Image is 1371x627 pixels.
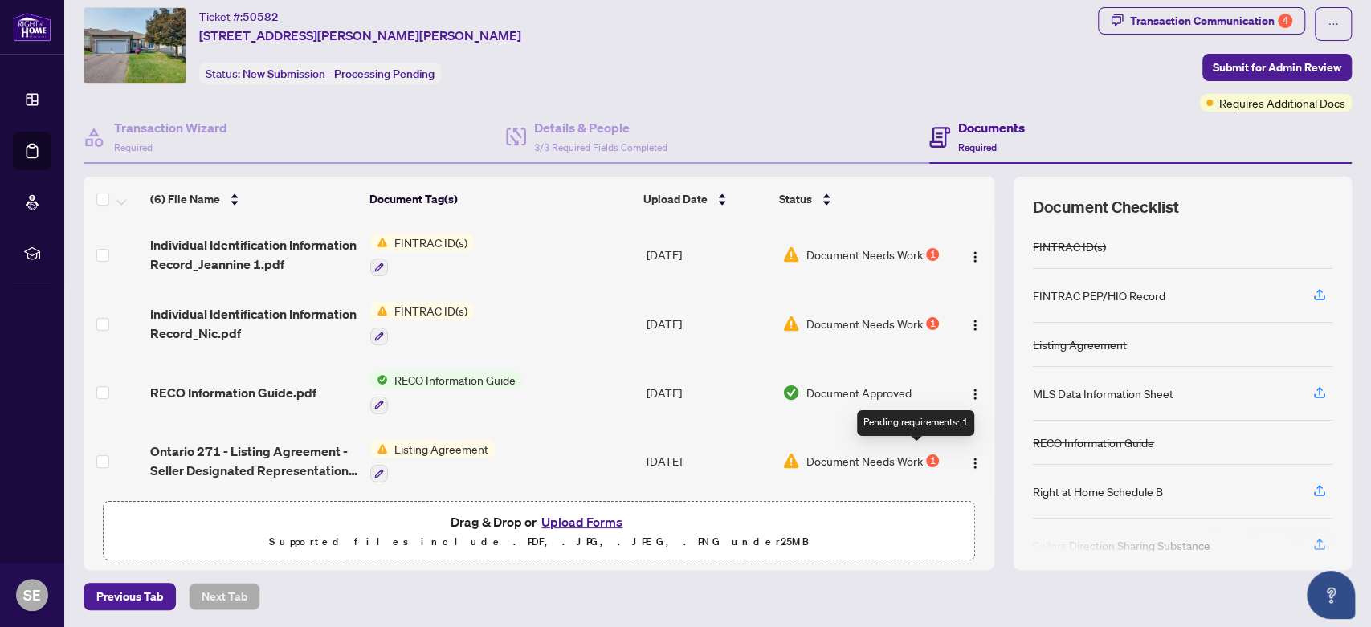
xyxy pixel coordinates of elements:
button: Status IconListing Agreement [370,440,495,483]
div: Transaction Communication [1130,8,1292,34]
button: Open asap [1307,571,1355,619]
img: IMG-X12362817_1.jpg [84,8,186,83]
span: Previous Tab [96,584,163,609]
span: Drag & Drop orUpload FormsSupported files include .PDF, .JPG, .JPEG, .PNG under25MB [104,502,974,561]
h4: Documents [958,118,1025,137]
div: Ticket #: [199,7,279,26]
span: ellipsis [1328,18,1339,30]
img: Status Icon [370,440,388,458]
img: Document Status [782,384,800,401]
div: RECO Information Guide [1033,434,1154,451]
div: 1 [926,248,939,261]
span: RECO Information Guide.pdf [150,383,316,402]
td: [DATE] [639,427,776,496]
span: Requires Additional Docs [1219,94,1345,112]
button: Submit for Admin Review [1202,54,1352,81]
span: 50582 [243,10,279,24]
th: Upload Date [637,177,773,222]
button: Status IconFINTRAC ID(s) [370,302,474,345]
span: Document Checklist [1033,196,1179,218]
td: [DATE] [639,358,776,427]
img: Document Status [782,246,800,263]
button: Previous Tab [84,583,176,610]
span: RECO Information Guide [388,371,522,389]
div: Listing Agreement [1033,336,1127,353]
button: Next Tab [189,583,260,610]
img: Status Icon [370,371,388,389]
span: Individual Identification Information Record_Jeannine 1.pdf [150,235,358,274]
img: Logo [969,388,981,401]
th: Status [773,177,942,222]
span: Required [958,141,997,153]
td: [DATE] [639,221,776,290]
span: FINTRAC ID(s) [388,234,474,251]
span: Document Needs Work [806,246,923,263]
span: Individual Identification Information Record_Nic.pdf [150,304,358,343]
img: Document Status [782,452,800,470]
span: New Submission - Processing Pending [243,67,435,81]
span: SE [23,584,41,606]
span: Upload Date [643,190,708,208]
button: Logo [962,448,988,474]
button: Logo [962,311,988,336]
img: Logo [969,319,981,332]
img: Document Status [782,315,800,332]
h4: Transaction Wizard [114,118,227,137]
button: Upload Forms [537,511,627,532]
div: 4 [1278,14,1292,28]
span: Required [114,141,153,153]
span: Ontario 271 - Listing Agreement - Seller Designated Representation Agreement - Authority to Offer... [150,442,358,480]
img: Status Icon [370,302,388,320]
th: Document Tag(s) [363,177,638,222]
div: 1 [926,317,939,330]
span: Document Needs Work [806,315,923,332]
img: logo [13,12,51,42]
div: Right at Home Schedule B [1033,482,1163,500]
span: Drag & Drop or [451,511,627,532]
span: FINTRAC ID(s) [388,302,474,320]
h4: Details & People [534,118,667,137]
button: Status IconRECO Information Guide [370,371,522,414]
button: Transaction Communication4 [1098,7,1305,35]
div: FINTRAC ID(s) [1033,238,1106,255]
span: Document Approved [806,384,912,401]
th: (6) File Name [144,177,363,222]
p: Supported files include .PDF, .JPG, .JPEG, .PNG under 25 MB [113,532,965,552]
div: FINTRAC PEP/HIO Record [1033,287,1165,304]
button: Logo [962,242,988,267]
span: Listing Agreement [388,440,495,458]
span: Status [779,190,812,208]
button: Status IconFINTRAC ID(s) [370,234,474,277]
img: Logo [969,457,981,470]
div: MLS Data Information Sheet [1033,385,1173,402]
span: [STREET_ADDRESS][PERSON_NAME][PERSON_NAME] [199,26,521,45]
div: Pending requirements: 1 [857,410,974,436]
span: (6) File Name [150,190,220,208]
span: Document Needs Work [806,452,923,470]
td: [DATE] [639,289,776,358]
img: Logo [969,250,981,263]
span: Submit for Admin Review [1213,55,1341,80]
img: Status Icon [370,234,388,251]
span: 3/3 Required Fields Completed [534,141,667,153]
div: Status: [199,63,441,84]
button: Logo [962,380,988,405]
div: 1 [926,454,939,467]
